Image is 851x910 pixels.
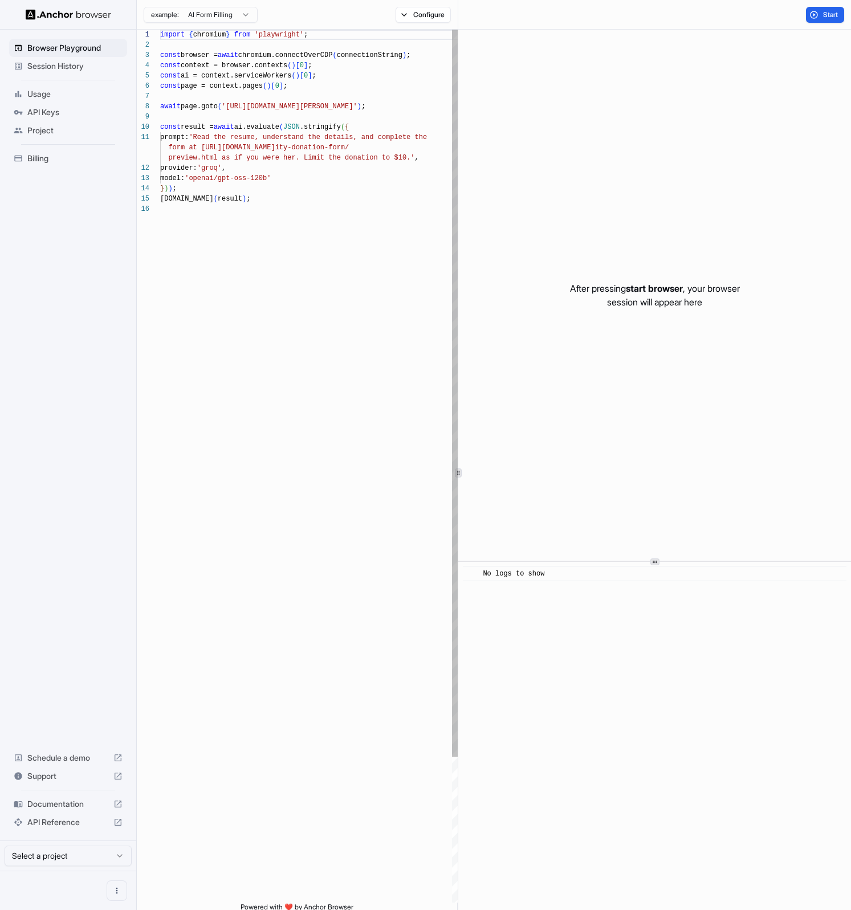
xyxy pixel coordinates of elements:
span: Browser Playground [27,42,123,54]
span: .stringify [300,123,341,131]
span: ) [168,185,172,193]
span: ai = context.serviceWorkers [181,72,291,80]
span: Usage [27,88,123,100]
span: 'playwright' [255,31,304,39]
span: ] [279,82,283,90]
div: 9 [137,112,149,122]
span: const [160,62,181,70]
div: API Keys [9,103,127,121]
button: Open menu [107,880,127,901]
span: } [160,185,164,193]
span: from [234,31,251,39]
div: 8 [137,101,149,112]
span: ] [308,72,312,80]
span: preview.html as if you were her. Limit the donatio [168,154,373,162]
span: const [160,123,181,131]
span: ​ [469,568,474,580]
span: ; [173,185,177,193]
div: Support [9,767,127,785]
span: form at [URL][DOMAIN_NAME] [168,144,275,152]
div: Session History [9,57,127,75]
div: 12 [137,163,149,173]
div: 4 [137,60,149,71]
span: prompt: [160,133,189,141]
span: Schedule a demo [27,752,109,764]
span: ) [164,185,168,193]
span: ) [242,195,246,203]
span: 'groq' [197,164,222,172]
span: ; [312,72,316,80]
span: ( [263,82,267,90]
span: start browser [626,283,683,294]
span: ; [361,103,365,111]
div: 14 [137,183,149,194]
span: await [160,103,181,111]
span: { [189,31,193,39]
span: lete the [394,133,427,141]
span: ( [332,51,336,59]
span: , [414,154,418,162]
div: Usage [9,85,127,103]
span: JSON [283,123,300,131]
span: 0 [304,72,308,80]
div: 16 [137,204,149,214]
span: ) [402,51,406,59]
span: chromium [193,31,226,39]
span: Project [27,125,123,136]
span: ( [341,123,345,131]
div: 11 [137,132,149,142]
p: After pressing , your browser session will appear here [570,281,740,309]
div: 7 [137,91,149,101]
span: example: [151,10,179,19]
span: API Keys [27,107,123,118]
span: '[URL][DOMAIN_NAME][PERSON_NAME]' [222,103,357,111]
span: API Reference [27,817,109,828]
div: 6 [137,81,149,91]
div: 15 [137,194,149,204]
button: Configure [396,7,451,23]
span: Start [823,10,839,19]
span: const [160,82,181,90]
div: Project [9,121,127,140]
div: 3 [137,50,149,60]
span: ; [283,82,287,90]
span: ity-donation-form/ [275,144,349,152]
span: n to $10.' [373,154,414,162]
span: 0 [275,82,279,90]
span: page.goto [181,103,218,111]
span: [ [300,72,304,80]
span: 0 [300,62,304,70]
span: ai.evaluate [234,123,279,131]
span: ( [214,195,218,203]
div: Documentation [9,795,127,813]
div: 2 [137,40,149,50]
span: import [160,31,185,39]
div: API Reference [9,813,127,831]
div: 5 [137,71,149,81]
div: 1 [137,30,149,40]
span: 'openai/gpt-oss-120b' [185,174,271,182]
div: Schedule a demo [9,749,127,767]
div: 13 [137,173,149,183]
span: ; [308,62,312,70]
span: ( [291,72,295,80]
span: [DOMAIN_NAME] [160,195,214,203]
span: const [160,51,181,59]
span: context = browser.contexts [181,62,287,70]
span: await [218,51,238,59]
span: ( [279,123,283,131]
div: Billing [9,149,127,168]
span: ; [406,51,410,59]
span: ) [267,82,271,90]
span: ( [287,62,291,70]
span: ) [296,72,300,80]
span: 'Read the resume, understand the details, and comp [189,133,394,141]
div: 10 [137,122,149,132]
span: page = context.pages [181,82,263,90]
span: provider: [160,164,197,172]
div: Browser Playground [9,39,127,57]
span: { [345,123,349,131]
img: Anchor Logo [26,9,111,20]
span: connectionString [337,51,402,59]
span: ) [357,103,361,111]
